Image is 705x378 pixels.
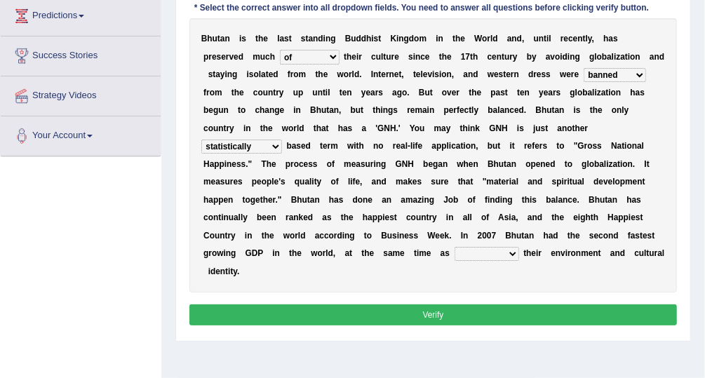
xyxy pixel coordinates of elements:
[263,34,268,43] b: e
[414,34,419,43] b: o
[606,88,609,97] b: t
[560,69,566,79] b: w
[279,88,284,97] b: y
[549,88,553,97] b: a
[253,52,260,62] b: m
[356,52,358,62] b: i
[249,69,254,79] b: s
[607,52,612,62] b: a
[447,52,452,62] b: e
[274,105,279,115] b: g
[234,52,239,62] b: e
[213,34,217,43] b: u
[419,88,425,97] b: B
[399,69,402,79] b: t
[378,34,381,43] b: t
[268,88,273,97] b: n
[266,69,269,79] b: t
[371,34,373,43] b: i
[277,34,279,43] b: l
[270,52,275,62] b: h
[234,88,239,97] b: h
[404,34,409,43] b: g
[381,52,383,62] b: l
[220,69,225,79] b: y
[255,34,258,43] b: t
[373,69,378,79] b: n
[568,52,570,62] b: i
[313,34,318,43] b: n
[344,52,347,62] b: t
[239,52,243,62] b: d
[488,69,494,79] b: w
[189,3,654,15] div: * Select the correct answer into all dropdown fields. You need to answer all questions before cli...
[351,34,356,43] b: u
[575,69,579,79] b: e
[603,34,608,43] b: h
[597,88,601,97] b: z
[354,69,359,79] b: d
[438,34,443,43] b: n
[625,52,628,62] b: t
[280,105,285,115] b: e
[533,69,537,79] b: r
[469,88,471,97] b: t
[421,69,423,79] b: l
[420,52,425,62] b: c
[439,69,441,79] b: i
[189,304,678,325] button: Verify
[461,52,466,62] b: 1
[560,34,564,43] b: r
[290,69,294,79] b: r
[254,69,259,79] b: o
[490,88,495,97] b: p
[263,88,268,97] b: u
[208,69,213,79] b: s
[468,69,473,79] b: n
[218,105,223,115] b: u
[566,69,571,79] b: e
[220,34,225,43] b: a
[227,69,232,79] b: n
[225,69,227,79] b: i
[1,116,161,151] a: Your Account
[482,34,487,43] b: o
[544,34,546,43] b: t
[318,69,323,79] b: h
[577,88,582,97] b: o
[522,34,524,43] b: ,
[452,88,457,97] b: e
[442,69,447,79] b: o
[258,34,263,43] b: h
[296,105,301,115] b: n
[221,52,226,62] b: e
[430,88,433,97] b: t
[471,88,476,97] b: h
[328,88,330,97] b: l
[609,34,614,43] b: a
[356,34,361,43] b: d
[452,34,455,43] b: t
[492,34,497,43] b: d
[528,69,533,79] b: d
[402,88,407,97] b: o
[527,52,532,62] b: b
[464,69,469,79] b: a
[570,52,575,62] b: n
[284,34,289,43] b: s
[351,52,356,62] b: e
[560,52,563,62] b: i
[289,34,292,43] b: t
[407,88,409,97] b: .
[659,52,664,62] b: d
[571,69,575,79] b: r
[513,52,518,62] b: y
[203,105,208,115] b: b
[432,69,434,79] b: i
[247,69,249,79] b: i
[229,52,234,62] b: v
[617,52,621,62] b: z
[492,52,497,62] b: e
[583,34,586,43] b: t
[344,69,349,79] b: o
